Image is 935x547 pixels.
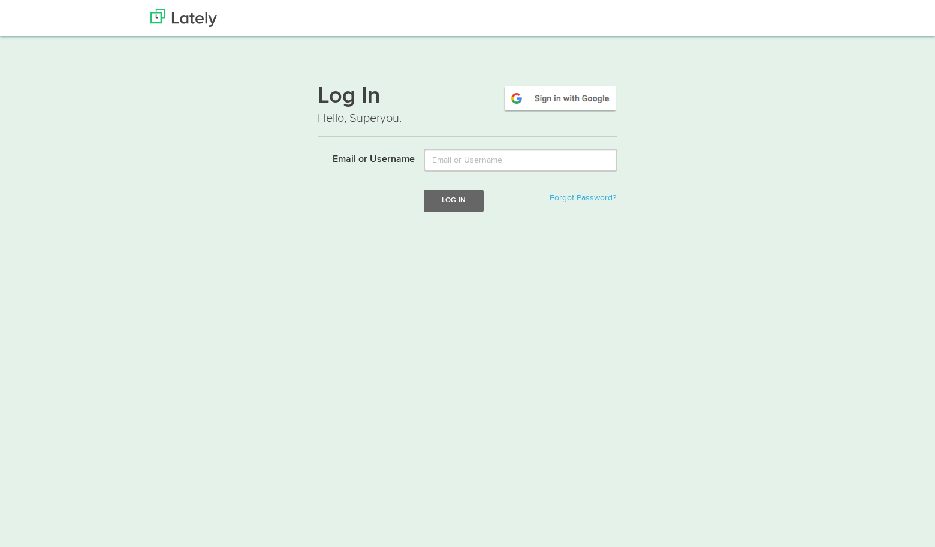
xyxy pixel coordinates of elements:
p: Hello, Superyou. [318,110,617,127]
h1: Log In [318,85,617,110]
img: Lately [150,9,217,27]
input: Email or Username [424,149,617,172]
img: google-signin.png [503,85,617,112]
label: Email or Username [309,149,415,167]
a: Forgot Password? [550,194,616,202]
button: Log In [424,190,484,212]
